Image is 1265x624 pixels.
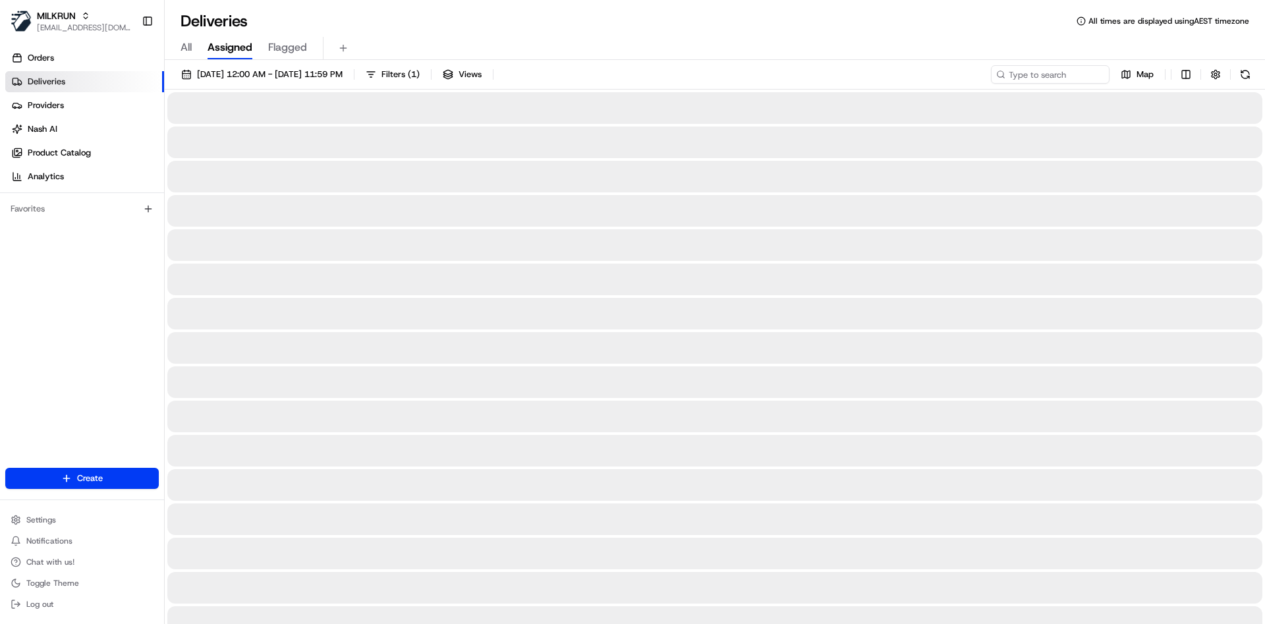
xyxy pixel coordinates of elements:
span: Nash AI [28,123,57,135]
h1: Deliveries [181,11,248,32]
button: Toggle Theme [5,574,159,592]
button: [EMAIL_ADDRESS][DOMAIN_NAME] [37,22,131,33]
input: Type to search [991,65,1110,84]
button: [DATE] 12:00 AM - [DATE] 11:59 PM [175,65,349,84]
button: Notifications [5,532,159,550]
span: Notifications [26,536,72,546]
span: Settings [26,515,56,525]
button: Settings [5,511,159,529]
span: Log out [26,599,53,610]
button: MILKRUN [37,9,76,22]
span: Filters [381,69,420,80]
a: Providers [5,95,164,116]
span: Chat with us! [26,557,74,567]
div: Favorites [5,198,159,219]
span: ( 1 ) [408,69,420,80]
span: Create [77,472,103,484]
span: Flagged [268,40,307,55]
button: MILKRUNMILKRUN[EMAIL_ADDRESS][DOMAIN_NAME] [5,5,136,37]
button: Filters(1) [360,65,426,84]
span: Assigned [208,40,252,55]
a: Nash AI [5,119,164,140]
a: Deliveries [5,71,164,92]
a: Product Catalog [5,142,164,163]
span: Analytics [28,171,64,183]
button: Create [5,468,159,489]
span: All [181,40,192,55]
button: Chat with us! [5,553,159,571]
button: Refresh [1236,65,1254,84]
a: Orders [5,47,164,69]
span: Orders [28,52,54,64]
span: All times are displayed using AEST timezone [1088,16,1249,26]
span: [DATE] 12:00 AM - [DATE] 11:59 PM [197,69,343,80]
img: MILKRUN [11,11,32,32]
span: Providers [28,99,64,111]
span: Product Catalog [28,147,91,159]
a: Analytics [5,166,164,187]
button: Views [437,65,488,84]
span: Views [459,69,482,80]
span: Map [1137,69,1154,80]
button: Log out [5,595,159,613]
span: Deliveries [28,76,65,88]
span: Toggle Theme [26,578,79,588]
button: Map [1115,65,1160,84]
